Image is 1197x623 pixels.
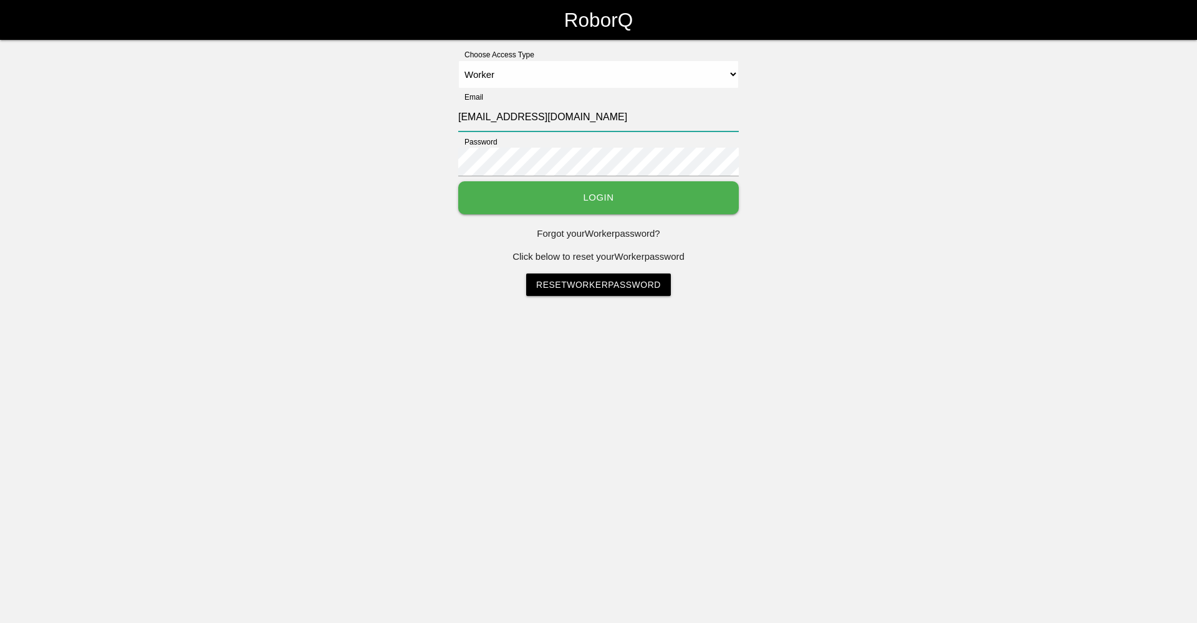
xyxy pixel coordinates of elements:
a: ResetWorkerPassword [526,273,671,296]
button: Login [458,181,739,214]
p: Click below to reset your Worker password [458,250,739,264]
p: Forgot your Worker password? [458,227,739,241]
label: Choose Access Type [458,49,534,60]
label: Password [458,136,498,148]
label: Email [458,92,483,103]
